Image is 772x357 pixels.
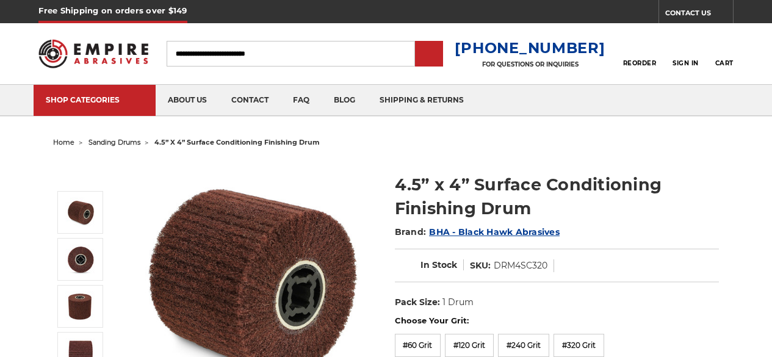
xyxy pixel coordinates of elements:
dd: 1 Drum [442,296,474,309]
a: Reorder [623,40,657,67]
dd: DRM4SC320 [494,259,547,272]
a: home [53,138,74,146]
a: blog [322,85,367,116]
a: sanding drums [88,138,140,146]
span: Sign In [673,59,699,67]
a: about us [156,85,219,116]
p: FOR QUESTIONS OR INQUIRIES [455,60,605,68]
a: Cart [715,40,734,67]
img: 4.5 Inch Surface Conditioning Finishing Drum [65,197,96,228]
div: SHOP CATEGORIES [46,95,143,104]
span: Cart [715,59,734,67]
h1: 4.5” x 4” Surface Conditioning Finishing Drum [395,173,719,220]
a: BHA - Black Hawk Abrasives [429,226,560,237]
a: [PHONE_NUMBER] [455,39,605,57]
dt: Pack Size: [395,296,440,309]
span: In Stock [420,259,457,270]
button: Previous [67,165,96,191]
img: 4.5" x 4" Surface Conditioning Finishing Drum - 3/4 Inch Quad Key Arbor [65,244,96,275]
a: CONTACT US [665,6,733,23]
dt: SKU: [470,259,491,272]
a: contact [219,85,281,116]
input: Submit [417,42,441,67]
span: Reorder [623,59,657,67]
img: Empire Abrasives [38,32,148,75]
span: 4.5” x 4” surface conditioning finishing drum [154,138,320,146]
a: shipping & returns [367,85,476,116]
a: faq [281,85,322,116]
span: Brand: [395,226,427,237]
img: Non Woven Finishing Sanding Drum [65,291,96,322]
label: Choose Your Grit: [395,315,719,327]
